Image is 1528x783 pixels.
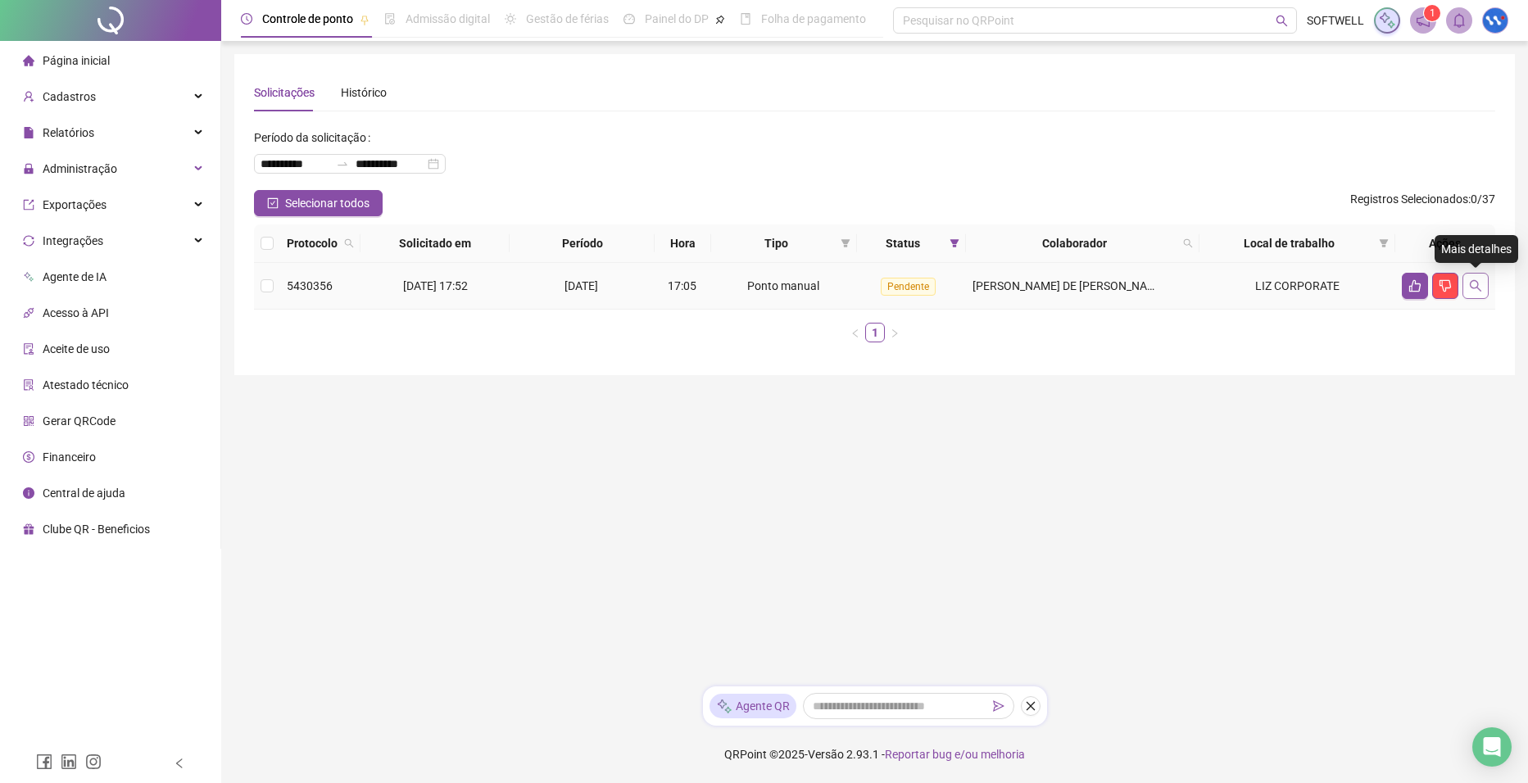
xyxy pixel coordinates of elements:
span: gift [23,523,34,535]
span: Atestado técnico [43,378,129,391]
span: Cadastros [43,90,96,103]
span: Agente de IA [43,270,107,283]
span: filter [837,231,854,256]
span: Financeiro [43,450,96,464]
div: Open Intercom Messenger [1472,727,1512,767]
span: 1 [1430,7,1435,19]
span: search [1469,279,1482,292]
span: filter [946,231,963,256]
span: file [23,127,34,138]
img: sparkle-icon.fc2bf0ac1784a2077858766a79e2daf3.svg [716,698,732,715]
span: Exportações [43,198,107,211]
span: search [1276,15,1288,27]
th: Período [510,224,655,263]
span: right [890,328,900,338]
span: Central de ajuda [43,487,125,500]
span: left [174,758,185,769]
span: check-square [267,197,279,209]
td: LIZ CORPORATE [1199,263,1395,310]
span: qrcode [23,415,34,427]
span: Administração [43,162,117,175]
span: info-circle [23,487,34,499]
span: search [341,231,357,256]
span: file-done [384,13,396,25]
span: lock [23,163,34,174]
span: Status [864,234,943,252]
span: send [993,700,1004,712]
span: Tipo [718,234,833,252]
span: bell [1452,13,1467,28]
button: left [846,323,865,342]
span: left [850,328,860,338]
span: Protocolo [287,234,338,252]
span: dollar [23,451,34,463]
span: dashboard [623,13,635,25]
span: : 0 / 37 [1350,190,1495,216]
img: 808 [1483,8,1508,33]
span: Aceite de uso [43,342,110,355]
span: Colaborador [973,234,1177,252]
span: notification [1416,13,1431,28]
span: audit [23,343,34,355]
span: filter [1379,238,1389,248]
span: search [1180,231,1196,256]
span: filter [841,238,850,248]
li: Página anterior [846,323,865,342]
span: Admissão digital [406,12,490,25]
span: Folha de pagamento [761,12,866,25]
span: instagram [85,754,102,770]
span: Página inicial [43,54,110,67]
div: Histórico [341,84,387,102]
span: Controle de ponto [262,12,353,25]
span: pushpin [360,15,370,25]
span: Ponto manual [747,279,819,292]
span: linkedin [61,754,77,770]
span: [DATE] [564,279,598,292]
span: [DATE] 17:52 [403,279,468,292]
span: Selecionar todos [285,194,370,212]
span: Local de trabalho [1206,234,1372,252]
span: dislike [1439,279,1452,292]
span: sync [23,235,34,247]
th: Solicitado em [360,224,510,263]
span: SOFTWELL [1307,11,1364,29]
span: user-add [23,91,34,102]
div: Agente QR [710,694,796,718]
span: Painel do DP [645,12,709,25]
span: filter [1376,231,1392,256]
span: Acesso à API [43,306,109,319]
span: Pendente [881,278,936,296]
span: book [740,13,751,25]
button: Selecionar todos [254,190,383,216]
span: [PERSON_NAME] DE [PERSON_NAME] [973,279,1167,292]
button: right [885,323,905,342]
img: sparkle-icon.fc2bf0ac1784a2077858766a79e2daf3.svg [1378,11,1396,29]
span: filter [950,238,959,248]
span: Integrações [43,234,103,247]
span: Registros Selecionados [1350,192,1468,206]
span: Gestão de férias [526,12,609,25]
span: swap-right [336,157,349,170]
span: like [1408,279,1421,292]
span: 17:05 [668,279,696,292]
span: Relatórios [43,126,94,139]
span: pushpin [715,15,725,25]
th: Hora [655,224,711,263]
span: search [344,238,354,248]
li: 1 [865,323,885,342]
div: Ações [1402,234,1489,252]
span: sun [505,13,516,25]
div: Solicitações [254,84,315,102]
li: Próxima página [885,323,905,342]
span: Versão [808,748,844,761]
sup: 1 [1424,5,1440,21]
label: Período da solicitação [254,124,377,151]
span: export [23,199,34,210]
div: Mais detalhes [1435,235,1518,263]
span: close [1025,700,1036,712]
span: api [23,307,34,319]
span: Clube QR - Beneficios [43,523,150,536]
span: facebook [36,754,52,770]
span: 5430356 [287,279,333,292]
a: 1 [866,324,884,342]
